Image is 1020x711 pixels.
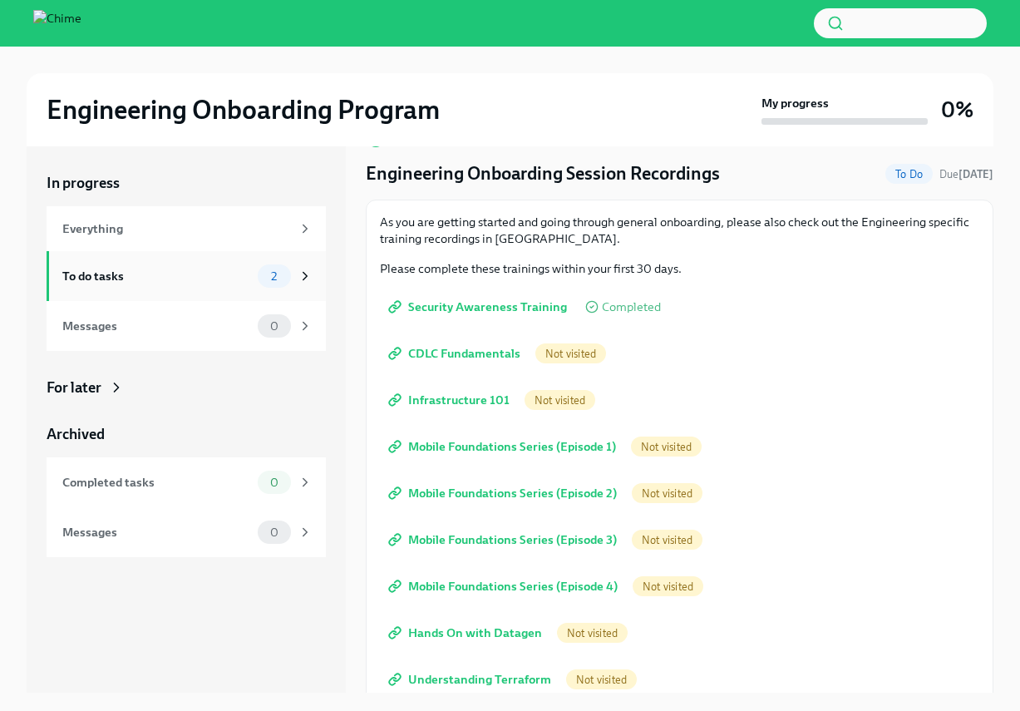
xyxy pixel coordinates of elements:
a: Archived [47,424,326,444]
span: Mobile Foundations Series (Episode 4) [392,578,618,595]
div: Completed tasks [62,473,251,491]
a: Infrastructure 101 [380,383,521,417]
a: CDLC Fundamentals [380,337,532,370]
a: Hands On with Datagen [380,616,554,649]
span: Not visited [525,394,595,407]
p: Please complete these trainings within your first 30 days. [380,260,979,277]
a: Mobile Foundations Series (Episode 3) [380,523,628,556]
span: August 27th, 2025 17:00 [939,166,993,182]
strong: My progress [761,95,829,111]
p: As you are getting started and going through general onboarding, please also check out the Engine... [380,214,979,247]
span: 0 [260,320,288,333]
a: Understanding Terraform [380,663,563,696]
a: Completed tasks0 [47,457,326,507]
span: Security Awareness Training [392,299,567,315]
a: Everything [47,206,326,251]
span: Not visited [566,674,637,686]
a: Messages0 [47,507,326,557]
span: CDLC Fundamentals [392,345,520,362]
span: 2 [261,270,287,283]
div: For later [47,378,101,397]
a: To do tasks2 [47,251,326,301]
strong: [DATE] [958,168,993,180]
span: Mobile Foundations Series (Episode 1) [392,438,616,455]
span: Not visited [633,580,703,593]
span: To Do [885,168,933,180]
span: Infrastructure 101 [392,392,510,408]
div: To do tasks [62,267,251,285]
a: In progress [47,173,326,193]
span: 0 [260,526,288,539]
span: Hands On with Datagen [392,625,542,641]
span: 0 [260,476,288,489]
img: Chime [33,10,81,37]
span: Not visited [557,627,628,639]
span: Not visited [632,534,702,546]
span: Mobile Foundations Series (Episode 3) [392,531,617,548]
h3: 0% [941,95,973,125]
a: Messages0 [47,301,326,351]
a: Mobile Foundations Series (Episode 2) [380,476,628,510]
a: Mobile Foundations Series (Episode 1) [380,430,628,463]
span: Not visited [632,487,702,500]
span: Not visited [535,348,606,360]
span: Not visited [631,441,702,453]
div: Everything [62,220,291,238]
h2: Engineering Onboarding Program [47,93,440,126]
span: Understanding Terraform [392,671,551,688]
h4: Engineering Onboarding Session Recordings [366,161,720,186]
span: Due [939,168,993,180]
span: Completed [602,301,661,314]
div: Messages [62,317,251,335]
a: Security Awareness Training [380,290,579,323]
div: Messages [62,523,251,541]
a: For later [47,378,326,397]
span: Mobile Foundations Series (Episode 2) [392,485,617,501]
a: Mobile Foundations Series (Episode 4) [380,570,629,603]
